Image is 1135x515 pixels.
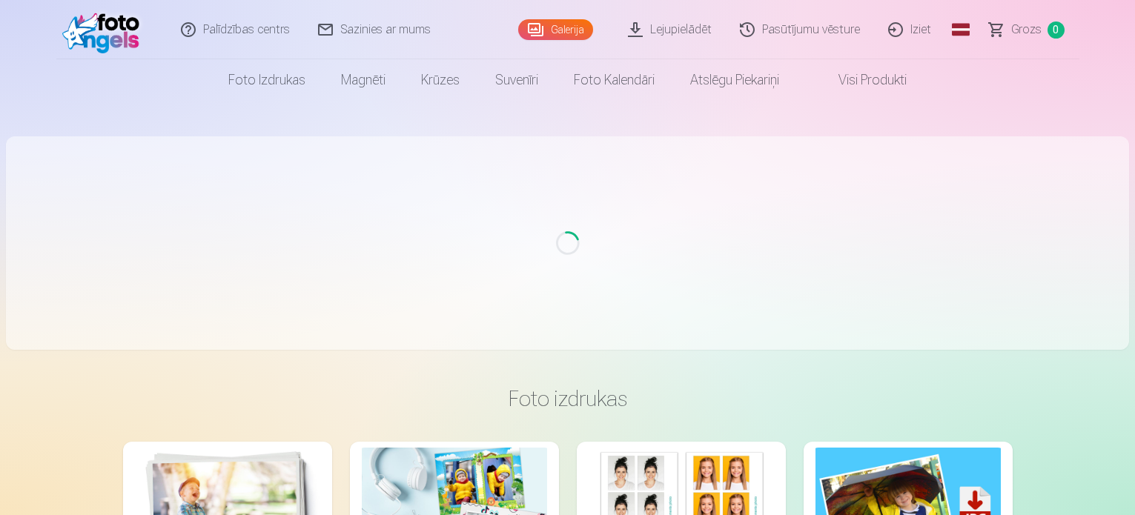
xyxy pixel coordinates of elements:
a: Suvenīri [477,59,556,101]
a: Atslēgu piekariņi [672,59,797,101]
a: Krūzes [403,59,477,101]
a: Foto kalendāri [556,59,672,101]
span: 0 [1048,21,1065,39]
a: Magnēti [323,59,403,101]
h3: Foto izdrukas [135,385,1001,412]
a: Galerija [518,19,593,40]
a: Foto izdrukas [211,59,323,101]
a: Visi produkti [797,59,924,101]
span: Grozs [1011,21,1042,39]
img: /fa1 [62,6,148,53]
